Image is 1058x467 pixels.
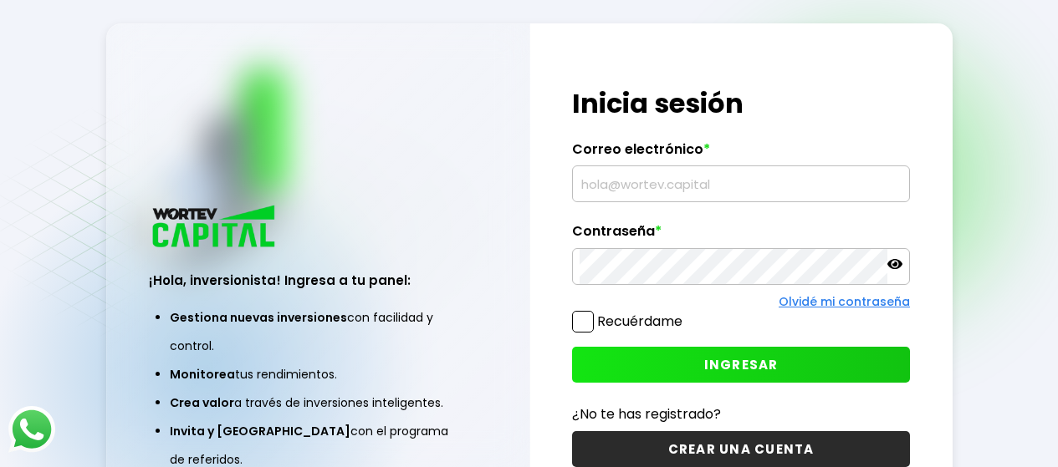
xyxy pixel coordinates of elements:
label: Correo electrónico [572,141,910,166]
span: INGRESAR [704,356,779,373]
img: logo_wortev_capital [149,203,281,252]
h1: Inicia sesión [572,84,910,124]
label: Contraseña [572,223,910,248]
li: con facilidad y control. [170,303,466,360]
li: tus rendimientos. [170,360,466,388]
a: ¿No te has registrado?CREAR UNA CUENTA [572,404,910,467]
label: Recuérdame [597,312,682,331]
img: logos_whatsapp-icon.242b2217.svg [8,406,55,453]
span: Invita y [GEOGRAPHIC_DATA] [170,423,350,439]
span: Gestiona nuevas inversiones [170,309,347,326]
span: Crea valor [170,394,234,411]
a: Olvidé mi contraseña [779,293,910,310]
span: Monitorea [170,366,235,383]
input: hola@wortev.capital [580,166,902,201]
p: ¿No te has registrado? [572,404,910,424]
li: a través de inversiones inteligentes. [170,388,466,417]
h3: ¡Hola, inversionista! Ingresa a tu panel: [149,271,487,290]
button: INGRESAR [572,347,910,383]
button: CREAR UNA CUENTA [572,431,910,467]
